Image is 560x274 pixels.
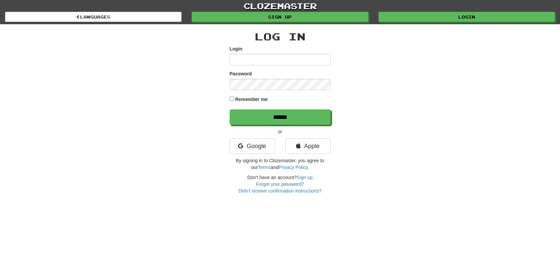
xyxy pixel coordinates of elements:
a: Sign up [297,175,312,180]
h2: Log In [230,31,331,42]
label: Login [230,45,242,52]
a: Google [230,138,275,154]
label: Remember me [235,96,268,103]
a: Login [378,12,555,22]
p: or [230,128,331,135]
a: Languages [5,12,182,22]
a: Terms [258,165,271,170]
a: Privacy Policy [278,165,307,170]
a: Sign up [192,12,368,22]
p: By signing in to Clozemaster, you agree to our and . [230,157,331,171]
label: Password [230,70,252,77]
a: Apple [285,138,331,154]
div: Don't have an account? [230,174,331,194]
a: Didn't receive confirmation instructions? [238,188,322,194]
a: Forgot your password? [256,181,304,187]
